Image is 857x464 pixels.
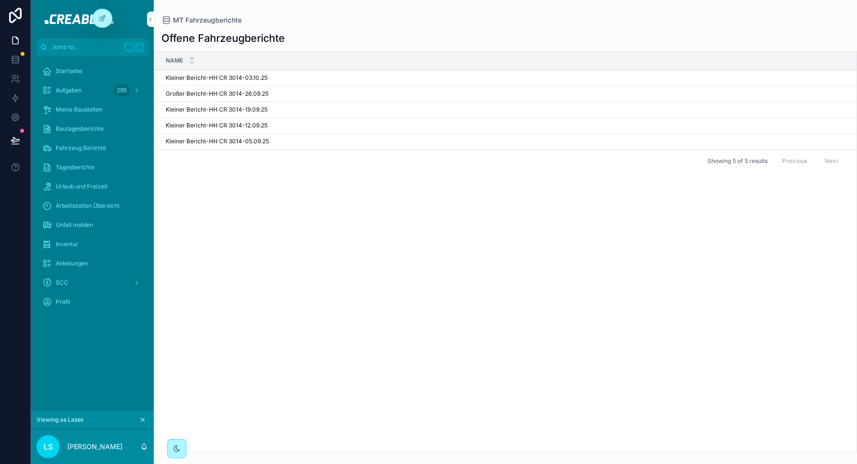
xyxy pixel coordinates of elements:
span: Name [166,57,183,64]
span: SCC [56,279,68,287]
h1: Offene Fahrzeugberichte [161,31,285,45]
p: [PERSON_NAME] [67,442,122,451]
button: Jump to...K [37,38,148,56]
span: Kleiner Bericht-HH CR 3014-19.09.25 [166,106,268,113]
span: Anleitungen [56,260,88,267]
span: Arbeitszeiten Übersicht [56,202,120,210]
a: Aufgaben295 [37,82,148,99]
span: Kleiner Bericht-HH CR 3014-12.09.25 [166,122,268,129]
span: Inventur [56,240,78,248]
span: Kleiner Bericht-HH CR 3014-05.09.25 [166,138,269,145]
span: Unfall melden [56,221,93,229]
span: K [135,43,143,51]
a: Startseite [37,63,148,80]
a: Inventur [37,236,148,253]
span: Jump to... [51,43,120,51]
a: Unfall melden [37,216,148,234]
a: Meine Baustellen [37,101,148,118]
span: Urlaub und Freizeit [56,183,108,190]
span: Kleiner Bericht-HH CR 3014-03.10.25 [166,74,268,82]
a: SCC [37,274,148,291]
a: Urlaub und Freizeit [37,178,148,195]
span: Großer Bericht-HH CR 3014-26.09.25 [166,90,269,98]
span: Showing 5 of 5 results [708,157,768,165]
img: App logo [38,12,146,27]
span: LS [44,441,53,452]
a: Bautagesberichte [37,120,148,138]
a: Anleitungen [37,255,148,272]
a: Fahrzeug Berichte [37,139,148,157]
a: MT Fahrzeugberichte [161,15,242,25]
span: Profil [56,298,70,306]
span: Meine Baustellen [56,106,102,113]
span: MT Fahrzeugberichte [173,15,242,25]
a: Profil [37,293,148,311]
a: Tagesberichte [37,159,148,176]
span: Tagesberichte [56,163,95,171]
span: Viewing as Lasse [37,416,84,424]
div: 295 [114,85,130,96]
span: Startseite [56,67,82,75]
span: Aufgaben [56,87,82,94]
span: Bautagesberichte [56,125,104,133]
div: scrollable content [31,56,154,323]
a: Arbeitszeiten Übersicht [37,197,148,214]
span: Fahrzeug Berichte [56,144,106,152]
